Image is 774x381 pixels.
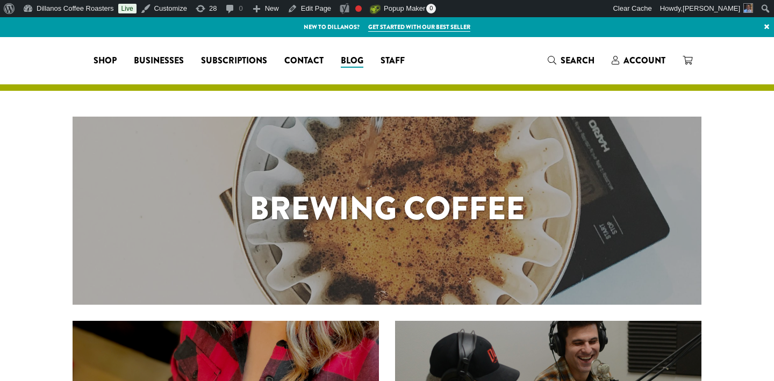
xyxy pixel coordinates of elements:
[73,117,701,305] a: Brewing Coffee
[355,5,362,12] div: Focus keyphrase not set
[94,54,117,68] span: Shop
[73,184,701,233] h1: Brewing Coffee
[284,54,324,68] span: Contact
[368,23,470,32] a: Get started with our best seller
[372,52,413,69] a: Staff
[201,54,267,68] span: Subscriptions
[623,54,665,67] span: Account
[759,17,774,37] a: ×
[134,54,184,68] span: Businesses
[426,4,436,13] span: 0
[381,54,405,68] span: Staff
[539,52,603,69] a: Search
[341,54,363,68] span: Blog
[118,4,137,13] a: Live
[85,52,125,69] a: Shop
[561,54,594,67] span: Search
[683,4,740,12] span: [PERSON_NAME]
